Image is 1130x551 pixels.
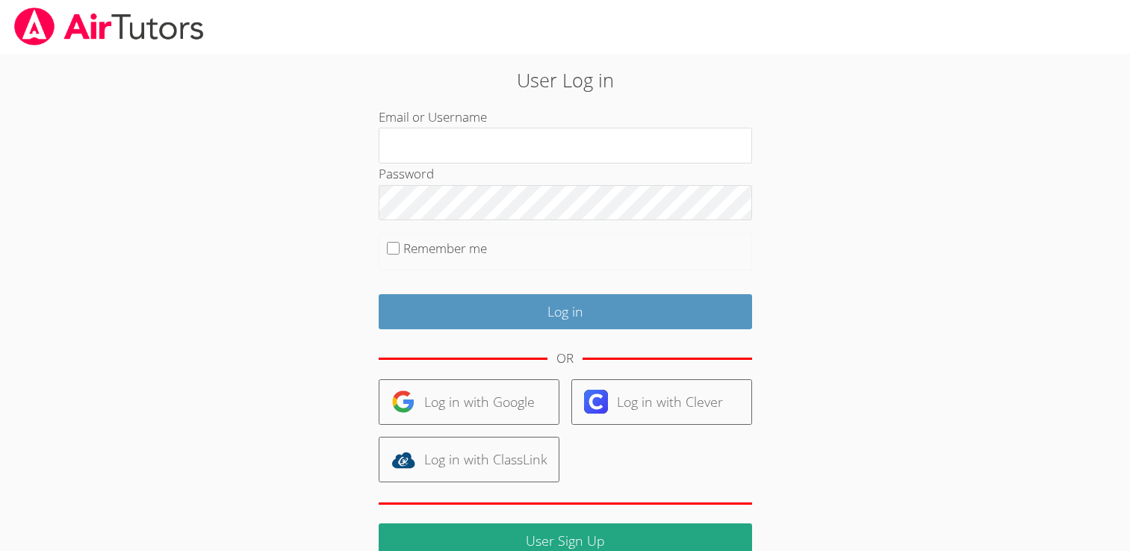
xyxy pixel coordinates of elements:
[391,390,415,414] img: google-logo-50288ca7cdecda66e5e0955fdab243c47b7ad437acaf1139b6f446037453330a.svg
[379,379,559,425] a: Log in with Google
[379,437,559,482] a: Log in with ClassLink
[260,66,870,94] h2: User Log in
[556,348,574,370] div: OR
[584,390,608,414] img: clever-logo-6eab21bc6e7a338710f1a6ff85c0baf02591cd810cc4098c63d3a4b26e2feb20.svg
[379,108,487,125] label: Email or Username
[379,165,434,182] label: Password
[13,7,205,46] img: airtutors_banner-c4298cdbf04f3fff15de1276eac7730deb9818008684d7c2e4769d2f7ddbe033.png
[379,294,752,329] input: Log in
[391,448,415,472] img: classlink-logo-d6bb404cc1216ec64c9a2012d9dc4662098be43eaf13dc465df04b49fa7ab582.svg
[571,379,752,425] a: Log in with Clever
[403,240,487,257] label: Remember me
